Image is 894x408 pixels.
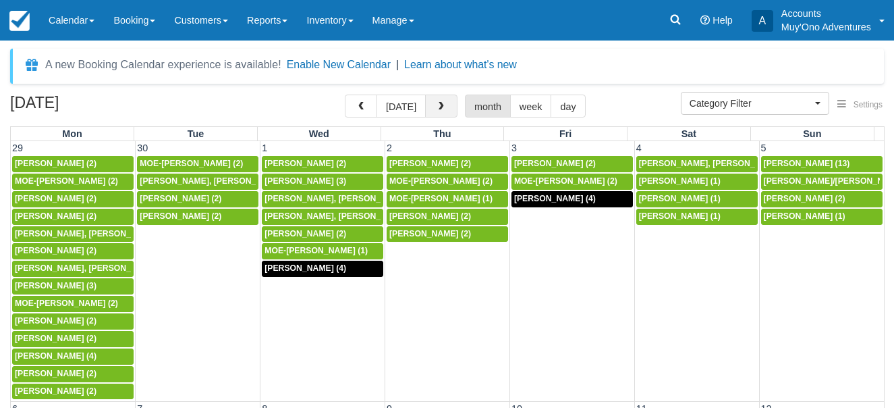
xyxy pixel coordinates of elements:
div: A new Booking Calendar experience is available! [45,57,281,73]
span: [PERSON_NAME] (3) [264,176,346,186]
a: [PERSON_NAME] (2) [12,191,134,207]
span: MOE-[PERSON_NAME] (2) [15,299,118,308]
img: checkfront-main-nav-mini-logo.png [9,11,30,31]
span: [PERSON_NAME] (2) [15,316,96,326]
a: MOE-[PERSON_NAME] (2) [12,296,134,312]
span: [PERSON_NAME] (2) [389,159,471,168]
span: 30 [136,143,149,153]
span: MOE-[PERSON_NAME] (2) [15,176,118,186]
span: Sat [681,128,696,139]
a: [PERSON_NAME] (2) [12,384,134,400]
div: A [752,10,773,32]
span: Wed [309,128,329,139]
span: Sun [803,128,821,139]
button: month [465,95,511,118]
span: [PERSON_NAME] (2) [764,194,845,203]
span: MOE-[PERSON_NAME] (2) [389,176,493,186]
a: [PERSON_NAME], [PERSON_NAME] (2) [12,226,134,243]
span: Settings [854,100,883,109]
a: MOE-[PERSON_NAME] (2) [511,174,633,190]
span: MOE-[PERSON_NAME] (1) [389,194,493,203]
span: [PERSON_NAME] (4) [514,194,596,203]
span: [PERSON_NAME] (2) [389,229,471,238]
span: Tue [188,128,204,139]
a: [PERSON_NAME] (4) [511,191,633,207]
span: [PERSON_NAME], [PERSON_NAME] (2) [264,194,420,203]
span: 3 [510,143,518,153]
span: Mon [62,128,82,139]
a: [PERSON_NAME] (2) [12,156,134,172]
a: [PERSON_NAME] (3) [12,278,134,295]
a: [PERSON_NAME], [PERSON_NAME] (2) [262,209,383,225]
a: [PERSON_NAME] (13) [761,156,883,172]
span: [PERSON_NAME] (4) [15,351,96,361]
a: [PERSON_NAME] (2) [511,156,633,172]
a: Learn about what's new [404,59,517,70]
a: [PERSON_NAME] (2) [387,209,508,225]
a: [PERSON_NAME], [PERSON_NAME] (2) [137,174,258,190]
button: Enable New Calendar [287,58,391,72]
button: Category Filter [681,92,829,115]
span: [PERSON_NAME] (1) [639,176,721,186]
span: 2 [385,143,393,153]
a: [PERSON_NAME] (2) [387,226,508,243]
span: 1 [260,143,269,153]
a: [PERSON_NAME], [PERSON_NAME] (2) [262,191,383,207]
a: MOE-[PERSON_NAME] (2) [387,174,508,190]
a: [PERSON_NAME] (1) [636,191,758,207]
p: Accounts [781,7,871,20]
span: 29 [11,143,24,153]
button: week [510,95,552,118]
span: [PERSON_NAME] (2) [15,369,96,378]
a: [PERSON_NAME] (3) [262,174,383,190]
span: [PERSON_NAME] (2) [389,211,471,221]
a: [PERSON_NAME] (1) [636,174,758,190]
span: 4 [635,143,643,153]
button: Settings [829,95,891,115]
a: [PERSON_NAME] (2) [12,209,134,225]
a: [PERSON_NAME]/[PERSON_NAME]; [PERSON_NAME]/[PERSON_NAME] (2) [761,174,883,190]
a: [PERSON_NAME] (2) [387,156,508,172]
span: [PERSON_NAME] (1) [764,211,845,221]
span: [PERSON_NAME] (2) [140,194,221,203]
a: [PERSON_NAME], [PERSON_NAME], [PERSON_NAME], [PERSON_NAME] (4) [12,261,134,277]
span: [PERSON_NAME] (2) [514,159,596,168]
span: [PERSON_NAME] (2) [15,159,96,168]
span: [PERSON_NAME] (4) [264,263,346,273]
a: [PERSON_NAME] (2) [12,366,134,382]
span: 5 [760,143,768,153]
span: [PERSON_NAME], [PERSON_NAME] (2) [264,211,420,221]
span: [PERSON_NAME] (3) [15,281,96,290]
a: [PERSON_NAME] (2) [12,331,134,347]
span: | [396,59,399,70]
a: [PERSON_NAME] (2) [761,191,883,207]
span: Help [713,15,733,26]
a: [PERSON_NAME] (4) [262,261,383,277]
span: [PERSON_NAME], [PERSON_NAME] (2) [15,229,170,238]
a: [PERSON_NAME] (2) [137,209,258,225]
p: Muy'Ono Adventures [781,20,871,34]
a: [PERSON_NAME] (2) [12,313,134,330]
a: [PERSON_NAME] (2) [262,156,383,172]
a: [PERSON_NAME] (1) [636,209,758,225]
span: Category Filter [690,97,812,110]
span: [PERSON_NAME] (2) [140,211,221,221]
h2: [DATE] [10,95,181,120]
span: MOE-[PERSON_NAME] (2) [140,159,243,168]
a: [PERSON_NAME] (2) [12,243,134,259]
button: [DATE] [376,95,426,118]
span: [PERSON_NAME] (2) [264,229,346,238]
span: [PERSON_NAME] (2) [15,334,96,343]
span: [PERSON_NAME], [PERSON_NAME], [PERSON_NAME], [PERSON_NAME] (4) [15,263,318,273]
span: [PERSON_NAME] (2) [15,386,96,396]
i: Help [700,16,710,25]
span: Thu [433,128,451,139]
a: MOE-[PERSON_NAME] (2) [137,156,258,172]
a: [PERSON_NAME] (4) [12,349,134,365]
a: [PERSON_NAME] (2) [137,191,258,207]
span: [PERSON_NAME] (1) [639,211,721,221]
span: [PERSON_NAME] (13) [764,159,850,168]
a: [PERSON_NAME] (2) [262,226,383,243]
a: [PERSON_NAME], [PERSON_NAME] (2) [636,156,758,172]
button: day [551,95,585,118]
